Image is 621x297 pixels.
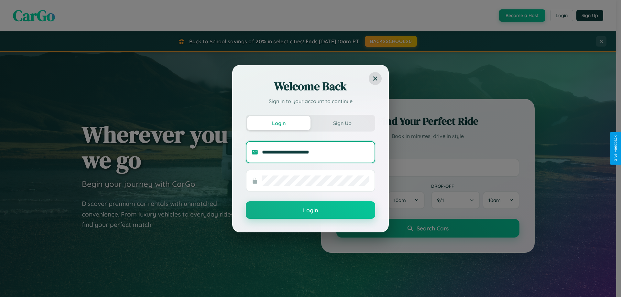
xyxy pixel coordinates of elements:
[246,97,375,105] p: Sign in to your account to continue
[310,116,374,130] button: Sign Up
[246,201,375,219] button: Login
[247,116,310,130] button: Login
[613,135,618,162] div: Give Feedback
[246,79,375,94] h2: Welcome Back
